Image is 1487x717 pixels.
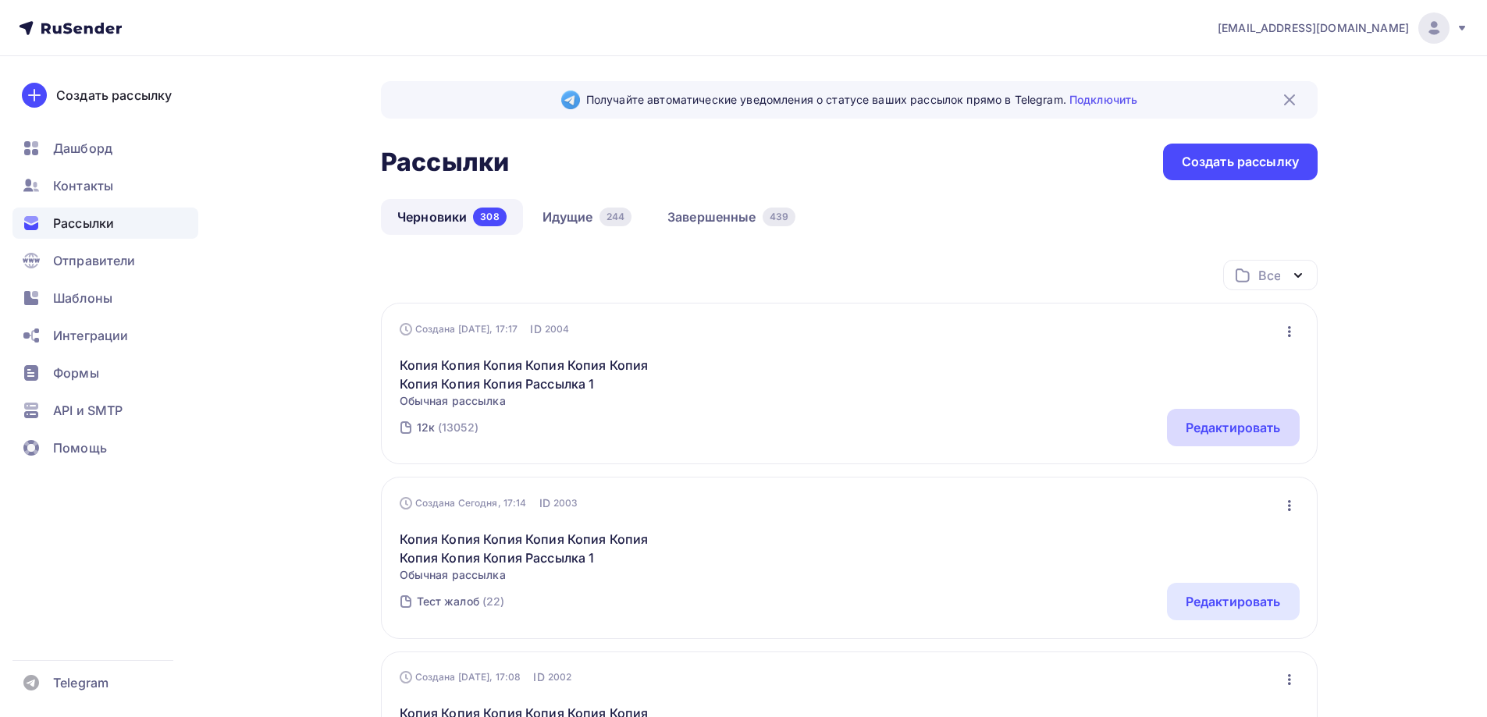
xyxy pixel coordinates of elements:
[400,356,667,393] a: Копия Копия Копия Копия Копия Копия Копия Копия Копия Рассылка 1
[482,594,505,609] div: (22)
[417,594,479,609] div: Тест жалоб
[763,208,795,226] div: 439
[561,91,580,109] img: Telegram
[651,199,812,235] a: Завершенные439
[548,669,572,685] span: 2002
[56,86,172,105] div: Создать рассылку
[1258,266,1280,285] div: Все
[12,245,198,276] a: Отправители
[599,208,631,226] div: 244
[1223,260,1318,290] button: Все
[53,326,128,345] span: Интеграции
[53,176,113,195] span: Контакты
[473,208,506,226] div: 308
[1186,418,1281,437] div: Редактировать
[400,530,667,567] a: Копия Копия Копия Копия Копия Копия Копия Копия Копия Рассылка 1
[1186,592,1281,611] div: Редактировать
[381,147,509,178] h2: Рассылки
[400,497,527,509] div: Создана Сегодня, 17:14
[545,321,570,337] span: 2004
[12,208,198,239] a: Рассылки
[1069,93,1137,106] a: Подключить
[533,669,544,685] span: ID
[381,199,523,235] a: Черновики308
[12,170,198,201] a: Контакты
[415,415,480,440] a: 12к (13052)
[1182,153,1299,171] div: Создать рассылку
[53,289,112,307] span: Шаблоны
[1218,20,1409,36] span: [EMAIL_ADDRESS][DOMAIN_NAME]
[53,438,107,457] span: Помощь
[12,282,198,314] a: Шаблоны
[53,401,123,420] span: API и SMTP
[12,357,198,389] a: Формы
[53,673,109,692] span: Telegram
[526,199,648,235] a: Идущие244
[586,92,1137,108] span: Получайте автоматические уведомления о статусе ваших рассылок прямо в Telegram.
[415,589,507,614] a: Тест жалоб (22)
[400,567,667,583] span: Обычная рассылка
[530,321,541,337] span: ID
[400,323,518,335] div: Создана [DATE], 17:17
[12,133,198,164] a: Дашборд
[438,420,478,435] div: (13052)
[53,139,112,158] span: Дашборд
[1218,12,1468,44] a: [EMAIL_ADDRESS][DOMAIN_NAME]
[400,671,521,683] div: Создана [DATE], 17:08
[417,420,435,435] div: 12к
[400,393,667,409] span: Обычная рассылка
[553,495,578,511] span: 2003
[53,251,136,270] span: Отправители
[539,495,550,511] span: ID
[53,364,99,382] span: Формы
[53,214,114,232] span: Рассылки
